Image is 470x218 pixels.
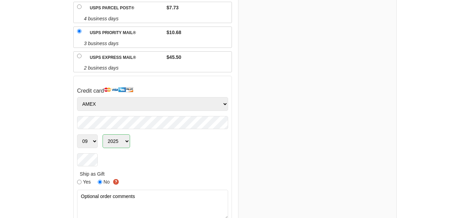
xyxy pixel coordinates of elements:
[98,179,113,184] label: No
[113,179,119,185] img: Learn more
[167,53,181,61] span: $45.50
[84,64,232,72] span: 2 business days
[104,87,133,93] img: sd-cards.gif
[77,172,105,179] label: Ship as Gift
[167,28,181,37] span: $10.68
[167,3,179,12] span: $7.73
[77,179,94,184] label: Yes
[77,85,228,97] h4: Credit card
[77,180,82,184] input: Yes
[84,39,232,48] span: 3 business days
[86,27,165,39] label: USPS Priority Mail®
[86,2,165,14] label: USPS Parcel Post®
[84,14,232,23] span: 4 business days
[98,180,102,184] input: No
[86,52,165,64] label: USPS Express Mail®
